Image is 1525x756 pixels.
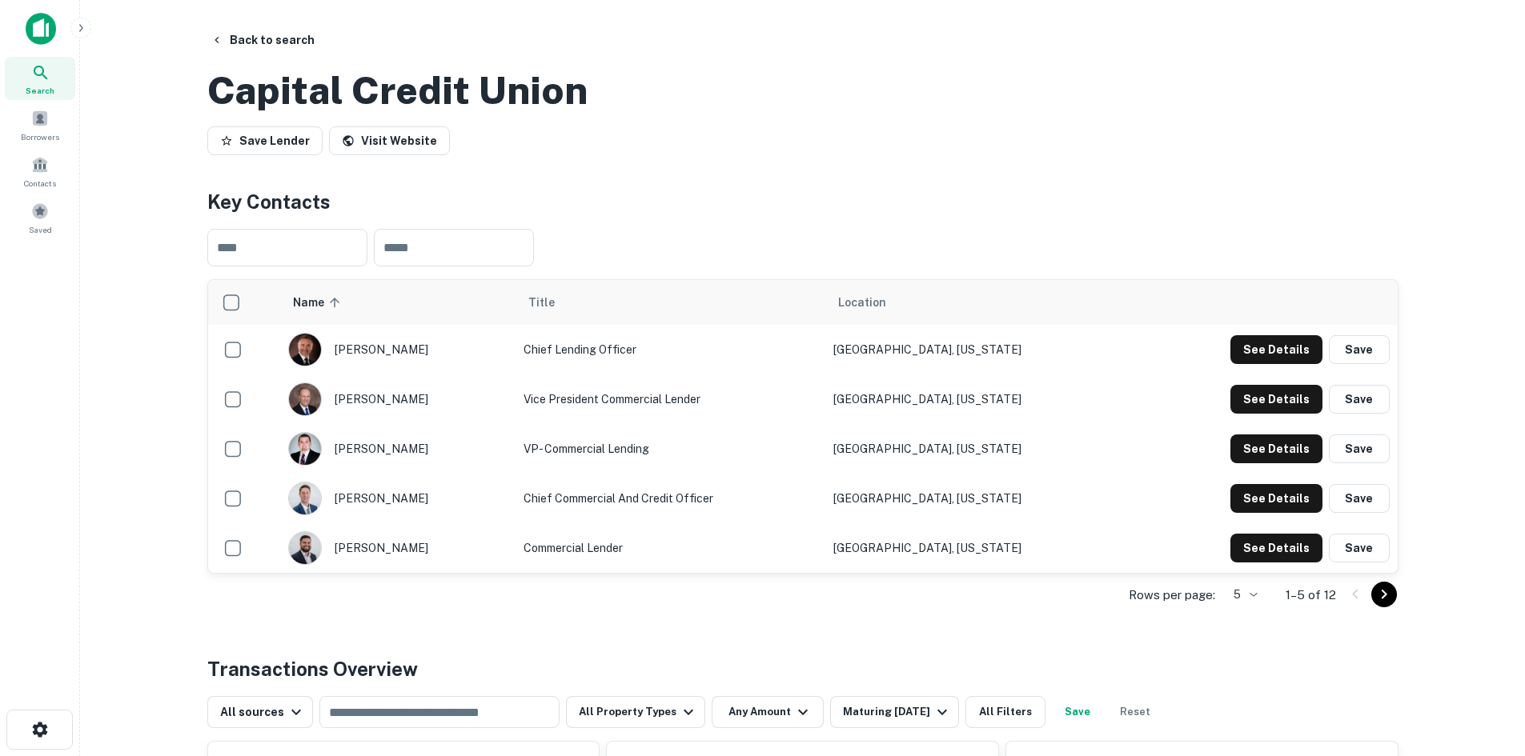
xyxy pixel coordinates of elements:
div: 5 [1222,583,1260,606]
td: [GEOGRAPHIC_DATA], [US_STATE] [825,325,1133,374]
a: Visit Website [329,126,450,155]
button: All sources [207,696,313,728]
button: Save [1329,434,1390,463]
td: Chief Commercial and Credit Officer [516,474,825,523]
td: [GEOGRAPHIC_DATA], [US_STATE] [825,424,1133,474]
span: Title [528,293,576,312]
button: Go to next page [1371,582,1397,607]
button: Save [1329,385,1390,414]
th: Name [280,280,516,325]
span: Borrowers [21,130,59,143]
span: Name [293,293,345,312]
button: See Details [1230,484,1322,513]
button: See Details [1230,534,1322,562]
th: Location [825,280,1133,325]
button: Save [1329,335,1390,364]
button: Back to search [204,26,321,54]
button: See Details [1230,385,1322,414]
iframe: Chat Widget [1445,628,1525,705]
div: scrollable content [208,280,1398,573]
button: All Filters [965,696,1045,728]
td: [GEOGRAPHIC_DATA], [US_STATE] [825,474,1133,523]
button: All Property Types [566,696,705,728]
div: [PERSON_NAME] [288,333,508,366]
button: Reset [1110,696,1161,728]
button: Save [1329,484,1390,513]
td: Chief Lending Officer [516,325,825,374]
p: 1–5 of 12 [1286,586,1336,605]
h4: Key Contacts [207,187,1399,216]
div: Maturing [DATE] [843,702,952,722]
div: [PERSON_NAME] [288,531,508,565]
a: Saved [5,196,75,239]
td: Vice President Commercial Lender [516,374,825,424]
button: Maturing [DATE] [830,696,959,728]
p: Rows per page: [1129,586,1215,605]
button: See Details [1230,434,1322,463]
button: Save [1329,534,1390,562]
div: [PERSON_NAME] [288,482,508,515]
td: [GEOGRAPHIC_DATA], [US_STATE] [825,523,1133,573]
span: Location [838,293,886,312]
span: Search [26,84,54,97]
img: 1516368855673 [289,383,321,415]
a: Search [5,57,75,100]
td: [GEOGRAPHIC_DATA], [US_STATE] [825,374,1133,424]
td: VP- Commercial Lending [516,424,825,474]
a: Contacts [5,150,75,193]
button: Any Amount [712,696,824,728]
h4: Transactions Overview [207,654,418,683]
span: Saved [29,223,52,236]
span: Contacts [24,177,56,190]
img: 1688658402821 [289,433,321,465]
button: Save your search to get updates of matches that match your search criteria. [1052,696,1103,728]
button: See Details [1230,335,1322,364]
img: capitalize-icon.png [26,13,56,45]
td: Commercial Lender [516,523,825,573]
div: All sources [220,702,306,722]
a: Borrowers [5,103,75,146]
img: 1705611348916 [289,482,321,514]
th: Title [516,280,825,325]
div: [PERSON_NAME] [288,382,508,416]
button: Save Lender [207,126,323,155]
div: [PERSON_NAME] [288,432,508,466]
img: 1705611604967 [289,532,321,564]
h2: Capital Credit Union [207,67,588,114]
img: 1517526518351 [289,334,321,366]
